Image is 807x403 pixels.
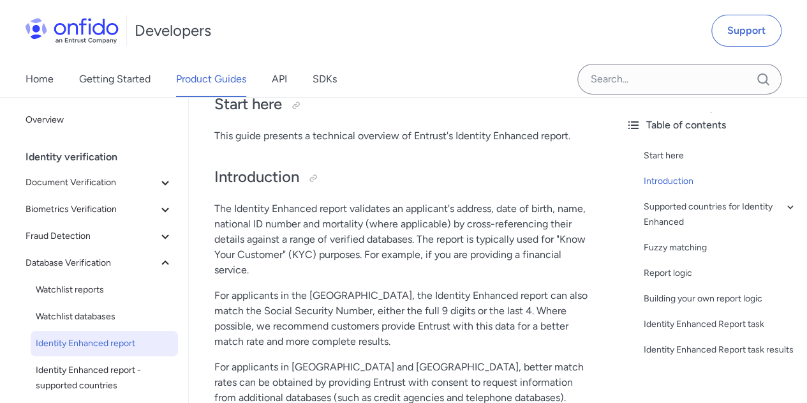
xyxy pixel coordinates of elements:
button: Fraud Detection [20,224,178,249]
a: Identity Enhanced report - supported countries [31,358,178,399]
a: Overview [20,107,178,133]
a: Supported countries for Identity Enhanced [644,199,797,230]
h2: Start here [214,94,590,116]
a: Identity Enhanced report [31,331,178,356]
input: Onfido search input field [577,64,781,95]
a: Introduction [644,174,797,189]
a: Report logic [644,266,797,281]
button: Database Verification [20,250,178,276]
a: Product Guides [176,61,246,97]
h1: Developers [135,20,211,41]
a: SDKs [313,61,337,97]
a: Fuzzy matching [644,240,797,255]
span: Identity Enhanced report [36,336,173,351]
span: Fraud Detection [26,229,158,244]
span: Watchlist databases [36,309,173,324]
button: Document Verification [20,170,178,195]
span: Document Verification [26,175,158,190]
a: Start here [644,148,797,163]
a: Identity Enhanced Report task [644,317,797,332]
a: Support [711,15,781,47]
span: Overview [26,112,173,128]
img: Onfido Logo [26,18,119,43]
div: Table of contents [626,118,797,133]
a: Getting Started [79,61,151,97]
span: Biometrics Verification [26,202,158,217]
p: The Identity Enhanced report validates an applicant's address, date of birth, name, national ID n... [214,201,590,278]
button: Biometrics Verification [20,197,178,222]
div: Identity verification [26,144,183,170]
span: Watchlist reports [36,282,173,298]
a: Home [26,61,54,97]
p: This guide presents a technical overview of Entrust's Identity Enhanced report. [214,128,590,144]
a: API [272,61,287,97]
a: Identity Enhanced Report task results [644,342,797,358]
span: Identity Enhanced report - supported countries [36,363,173,393]
p: For applicants in the [GEOGRAPHIC_DATA], the Identity Enhanced report can also match the Social S... [214,288,590,349]
span: Database Verification [26,255,158,271]
h2: Introduction [214,167,590,188]
a: Watchlist databases [31,304,178,330]
a: Building your own report logic [644,291,797,307]
a: Watchlist reports [31,277,178,303]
